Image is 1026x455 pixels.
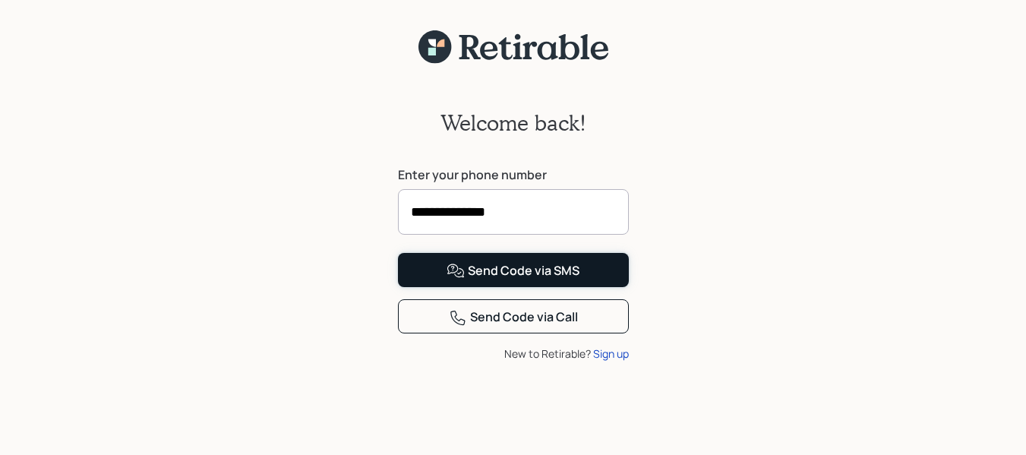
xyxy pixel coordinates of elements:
div: Sign up [593,346,629,362]
div: Send Code via Call [449,308,578,327]
div: Send Code via SMS [447,262,579,280]
label: Enter your phone number [398,166,629,183]
div: New to Retirable? [398,346,629,362]
button: Send Code via Call [398,299,629,333]
button: Send Code via SMS [398,253,629,287]
h2: Welcome back! [440,110,586,136]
